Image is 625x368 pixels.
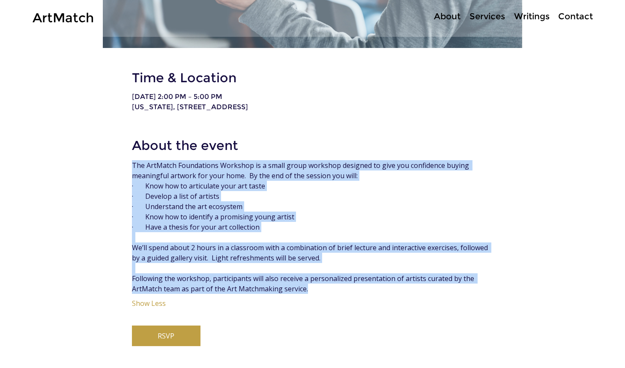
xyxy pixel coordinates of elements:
a: About [429,10,465,23]
a: Contact [554,10,597,23]
span: The ArtMatch Foundations Workshop is a small group workshop designed to give you confidence buyin... [132,161,471,180]
span: · Know how to articulate your art taste [132,181,265,191]
span: Following the workshop, participants will also receive a personalized presentation of artists cur... [132,274,476,293]
button: Show Less [132,299,166,308]
button: RSVP [132,326,200,346]
p: [DATE] 2:00 PM – 5:00 PM [132,93,493,101]
h2: Time & Location [132,69,493,86]
nav: Site [402,10,597,23]
p: [US_STATE], [STREET_ADDRESS] [132,103,493,111]
span: We’ll spend about 2 hours in a classroom with a combination of brief lecture and interactive exer... [132,243,490,263]
h2: About the event [132,137,493,154]
span: · Understand the art ecosystem [132,202,242,211]
span: · Develop a list of artists [132,191,219,201]
p: About [430,10,465,23]
a: Services [465,10,509,23]
p: Writings [510,10,554,23]
span: · Have a thesis for your art collection [132,222,260,232]
span: · Know how to identify a promising young artist [132,212,294,221]
a: ArtMatch [33,10,94,26]
a: Writings [509,10,554,23]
